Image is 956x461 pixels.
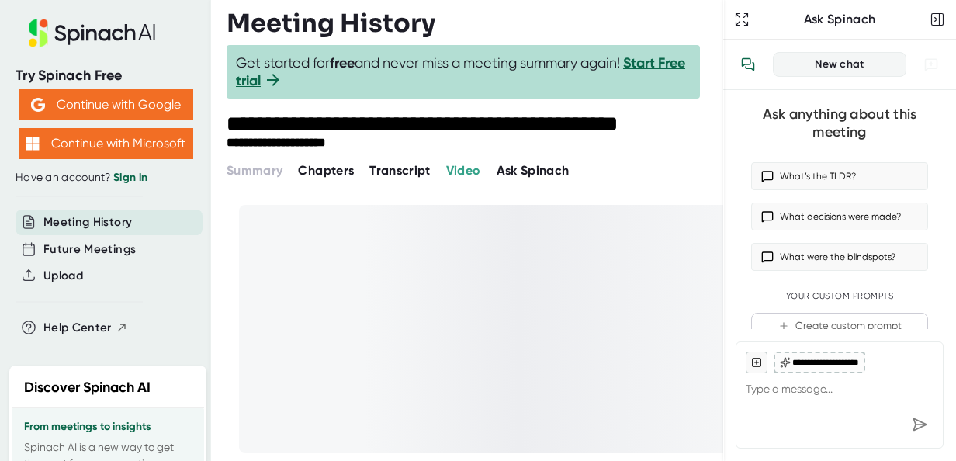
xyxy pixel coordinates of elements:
[227,163,282,178] span: Summary
[751,106,928,140] div: Ask anything about this meeting
[19,128,193,159] button: Continue with Microsoft
[446,161,481,180] button: Video
[16,171,196,185] div: Have an account?
[369,163,431,178] span: Transcript
[369,161,431,180] button: Transcript
[24,421,192,433] h3: From meetings to insights
[31,98,45,112] img: Aehbyd4JwY73AAAAAElFTkSuQmCC
[16,67,196,85] div: Try Spinach Free
[43,319,112,337] span: Help Center
[43,241,136,258] button: Future Meetings
[731,9,753,30] button: Expand to Ask Spinach page
[751,162,928,190] button: What’s the TLDR?
[298,161,354,180] button: Chapters
[751,203,928,230] button: What decisions were made?
[497,161,570,180] button: Ask Spinach
[236,54,691,89] span: Get started for and never miss a meeting summary again!
[927,9,948,30] button: Close conversation sidebar
[446,163,481,178] span: Video
[236,54,685,89] a: Start Free trial
[227,161,282,180] button: Summary
[19,89,193,120] button: Continue with Google
[497,163,570,178] span: Ask Spinach
[43,319,128,337] button: Help Center
[751,291,928,302] div: Your Custom Prompts
[113,171,147,184] a: Sign in
[753,12,927,27] div: Ask Spinach
[227,9,435,38] h3: Meeting History
[733,49,764,80] button: View conversation history
[298,163,354,178] span: Chapters
[783,57,896,71] div: New chat
[751,243,928,271] button: What were the blindspots?
[906,411,933,438] div: Send message
[43,267,83,285] button: Upload
[751,313,928,340] button: Create custom prompt
[24,377,151,398] h2: Discover Spinach AI
[330,54,355,71] b: free
[43,213,132,231] button: Meeting History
